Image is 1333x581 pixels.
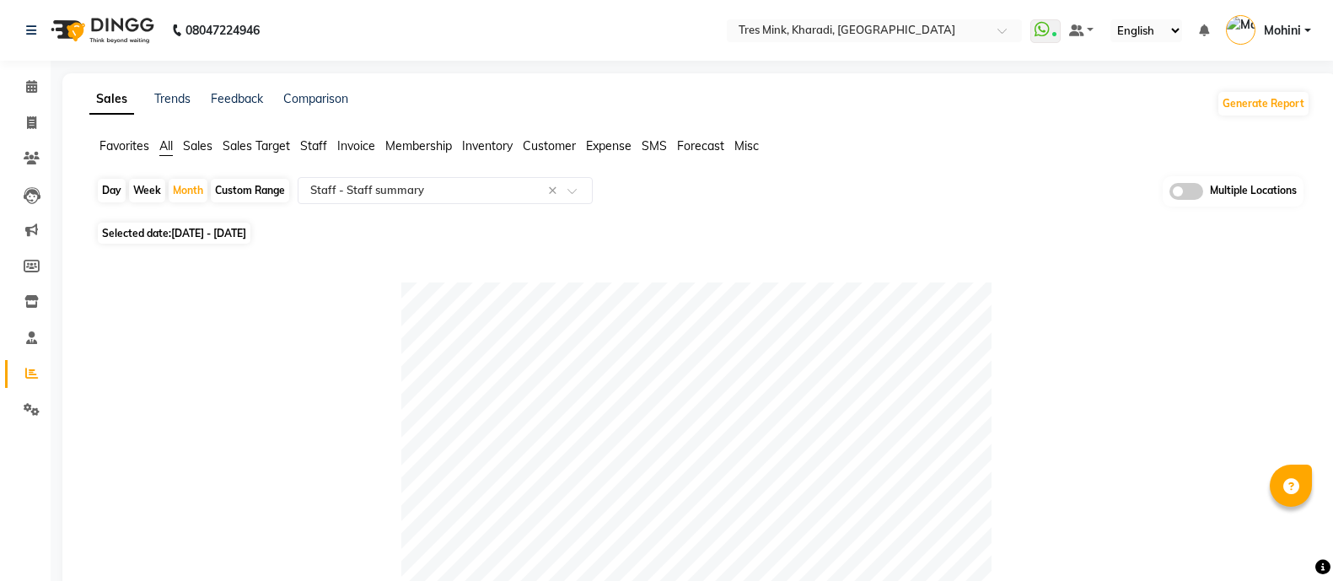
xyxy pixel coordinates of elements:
[154,91,191,106] a: Trends
[171,227,246,239] span: [DATE] - [DATE]
[43,7,159,54] img: logo
[462,138,513,153] span: Inventory
[1218,92,1309,116] button: Generate Report
[385,138,452,153] span: Membership
[1210,183,1297,200] span: Multiple Locations
[1262,514,1316,564] iframe: chat widget
[337,138,375,153] span: Invoice
[183,138,212,153] span: Sales
[548,182,562,200] span: Clear all
[185,7,260,54] b: 08047224946
[98,179,126,202] div: Day
[1264,22,1301,40] span: Mohini
[211,91,263,106] a: Feedback
[169,179,207,202] div: Month
[586,138,632,153] span: Expense
[283,91,348,106] a: Comparison
[129,179,165,202] div: Week
[734,138,759,153] span: Misc
[677,138,724,153] span: Forecast
[223,138,290,153] span: Sales Target
[211,179,289,202] div: Custom Range
[89,84,134,115] a: Sales
[300,138,327,153] span: Staff
[523,138,576,153] span: Customer
[1226,15,1255,45] img: Mohini
[99,138,149,153] span: Favorites
[98,223,250,244] span: Selected date:
[642,138,667,153] span: SMS
[159,138,173,153] span: All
